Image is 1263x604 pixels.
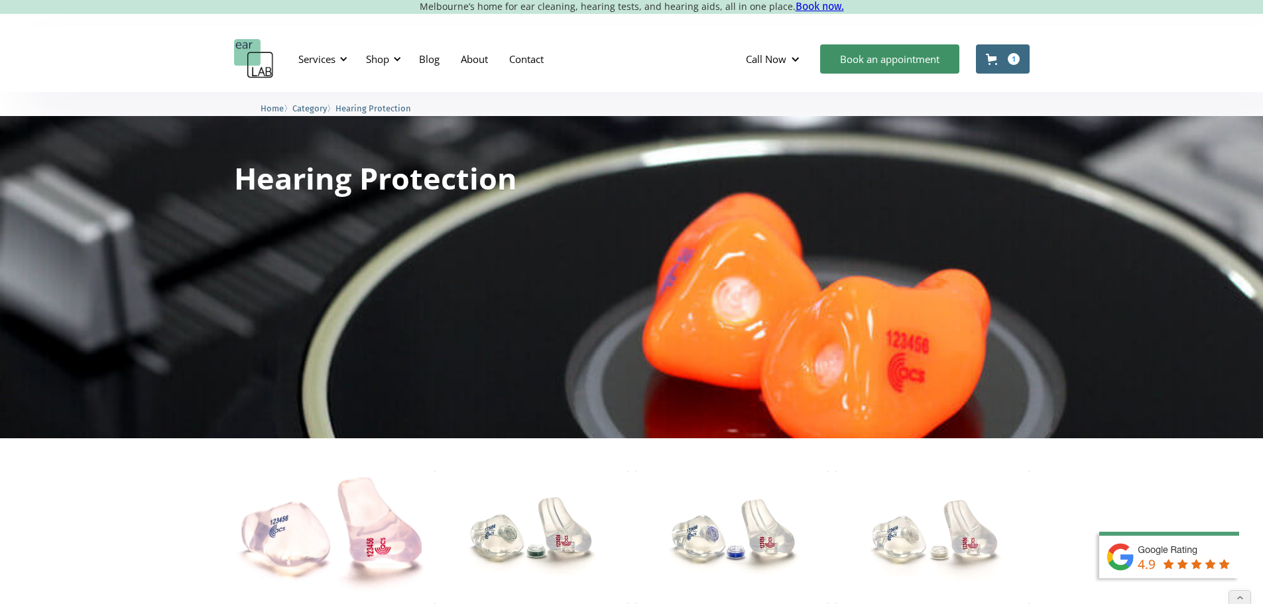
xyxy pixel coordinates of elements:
a: home [234,39,274,79]
div: Services [290,39,351,79]
a: Hearing Protection [335,101,411,114]
a: Home [261,101,284,114]
a: About [450,40,499,78]
a: Category [292,101,327,114]
li: 〉 [292,101,335,115]
li: 〉 [261,101,292,115]
span: Home [261,103,284,113]
div: Call Now [735,39,813,79]
div: 1 [1008,53,1020,65]
h1: Hearing Protection [234,163,517,193]
a: Book an appointment [820,44,959,74]
div: Shop [358,39,405,79]
div: Shop [366,52,389,66]
a: Open cart containing 1 items [976,44,1030,74]
img: ACS Pro 10 [434,471,629,604]
div: Call Now [746,52,786,66]
img: Total Block [232,470,429,600]
div: Services [298,52,335,66]
img: ACS Pro 17 [835,471,1030,604]
span: Hearing Protection [335,103,411,113]
img: ACS Pro 15 [635,471,829,604]
a: Blog [408,40,450,78]
a: Contact [499,40,554,78]
span: Category [292,103,327,113]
